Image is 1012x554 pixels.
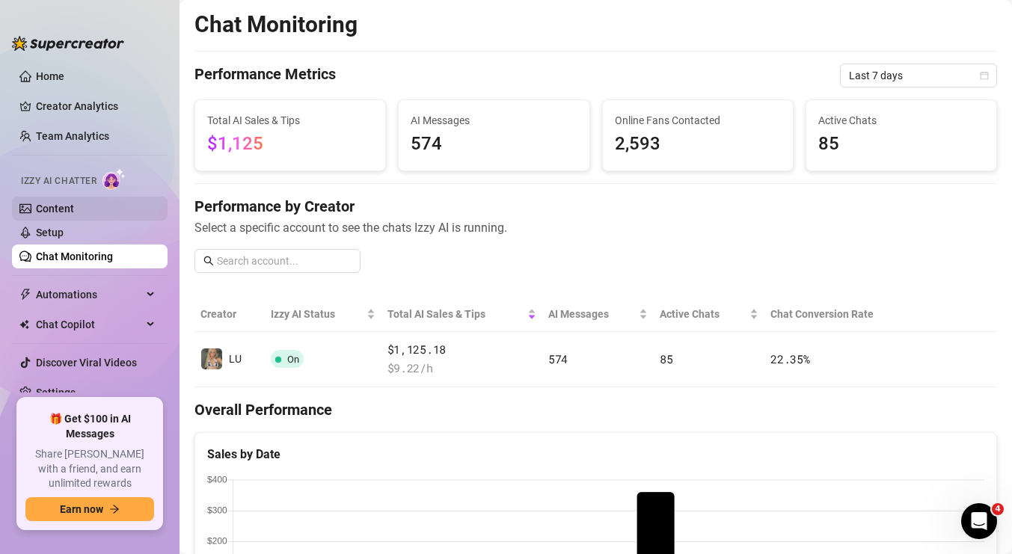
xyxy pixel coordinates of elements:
img: Chat Copilot [19,319,29,330]
span: Active Chats [818,112,984,129]
span: 22.35 % [770,351,809,366]
th: Active Chats [654,297,764,332]
span: Select a specific account to see the chats Izzy AI is running. [194,218,997,237]
img: LU [201,348,222,369]
span: $1,125.18 [387,341,536,359]
img: AI Chatter [102,168,126,190]
a: Setup [36,227,64,238]
a: Team Analytics [36,130,109,142]
span: arrow-right [109,504,120,514]
th: Izzy AI Status [265,297,381,332]
span: 574 [548,351,568,366]
span: search [203,256,214,266]
span: $1,125 [207,133,263,154]
th: AI Messages [542,297,654,332]
span: LU [229,353,242,365]
span: 85 [660,351,672,366]
span: 2,593 [615,130,781,158]
span: AI Messages [548,306,636,322]
span: Share [PERSON_NAME] with a friend, and earn unlimited rewards [25,447,154,491]
h2: Chat Monitoring [194,10,358,39]
h4: Performance Metrics [194,64,336,87]
a: Home [36,70,64,82]
span: 🎁 Get $100 in AI Messages [25,412,154,441]
th: Total AI Sales & Tips [381,297,542,332]
span: 574 [411,130,577,158]
span: AI Messages [411,112,577,129]
span: Online Fans Contacted [615,112,781,129]
h4: Performance by Creator [194,196,997,217]
span: thunderbolt [19,289,31,301]
img: logo-BBDzfeDw.svg [12,36,124,51]
span: Automations [36,283,142,307]
span: Izzy AI Status [271,306,364,322]
th: Creator [194,297,265,332]
button: Earn nowarrow-right [25,497,154,521]
th: Chat Conversion Rate [764,297,917,332]
span: 85 [818,130,984,158]
span: On [287,354,299,365]
div: Sales by Date [207,445,984,464]
span: $ 9.22 /h [387,360,536,378]
span: calendar [980,71,989,80]
a: Content [36,203,74,215]
span: Active Chats [660,306,746,322]
span: Earn now [60,503,103,515]
a: Discover Viral Videos [36,357,137,369]
iframe: Intercom live chat [961,503,997,539]
a: Settings [36,387,76,398]
span: Total AI Sales & Tips [387,306,524,322]
span: 4 [992,503,1004,515]
span: Last 7 days [849,64,988,87]
span: Izzy AI Chatter [21,174,96,188]
input: Search account... [217,253,352,269]
span: Chat Copilot [36,313,142,336]
a: Chat Monitoring [36,250,113,262]
h4: Overall Performance [194,399,997,420]
span: Total AI Sales & Tips [207,112,373,129]
a: Creator Analytics [36,94,156,118]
